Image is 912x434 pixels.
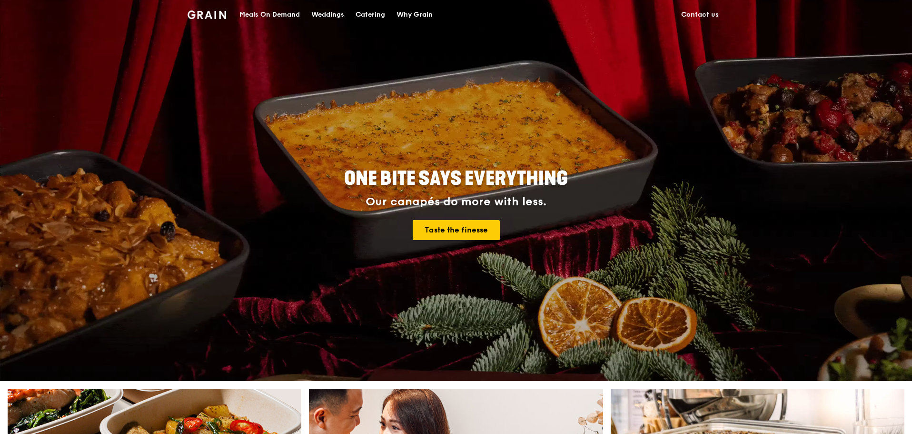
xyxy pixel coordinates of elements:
[391,0,438,29] a: Why Grain
[239,0,300,29] div: Meals On Demand
[344,167,568,190] span: ONE BITE SAYS EVERYTHING
[675,0,724,29] a: Contact us
[285,195,627,209] div: Our canapés do more with less.
[413,220,500,240] a: Taste the finesse
[306,0,350,29] a: Weddings
[311,0,344,29] div: Weddings
[397,0,433,29] div: Why Grain
[188,10,226,19] img: Grain
[356,0,385,29] div: Catering
[350,0,391,29] a: Catering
